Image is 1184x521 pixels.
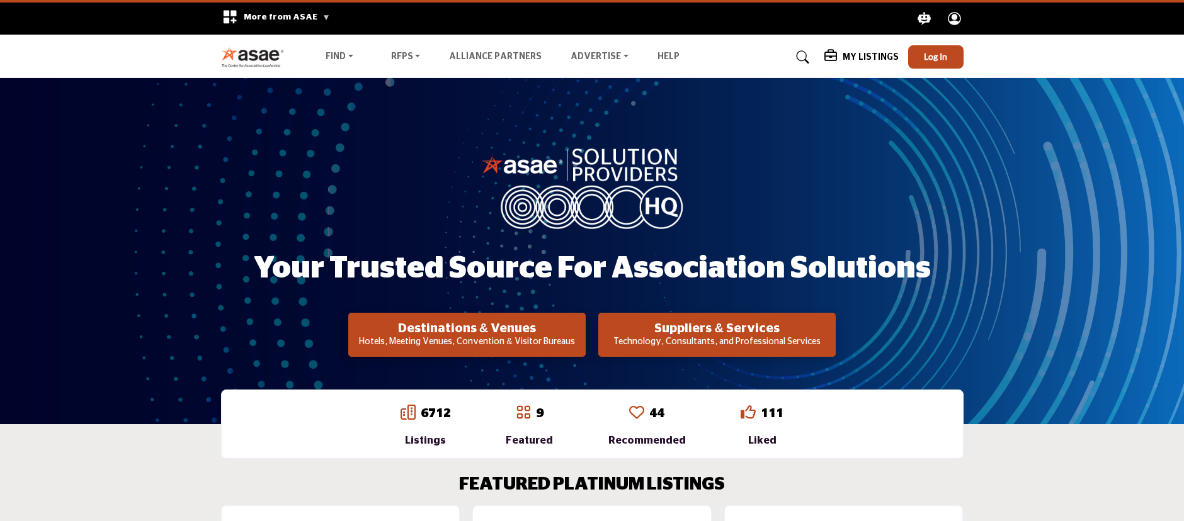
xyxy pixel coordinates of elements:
div: My Listings [824,50,899,65]
a: Advertise [562,48,637,66]
i: Go to Liked [741,405,756,420]
a: 111 [761,407,783,420]
a: Find [317,48,362,66]
button: Log In [908,45,964,69]
img: image [482,145,702,228]
span: Log In [924,51,947,62]
span: More from ASAE [244,13,330,21]
p: Hotels, Meeting Venues, Convention & Visitor Bureaus [352,336,582,349]
h2: FEATURED PLATINUM LISTINGS [459,474,725,496]
a: Go to Featured [516,405,531,422]
div: Recommended [608,433,686,448]
div: Featured [506,433,553,448]
img: Site Logo [221,47,291,67]
a: 6712 [421,407,451,420]
a: Go to Recommended [629,405,644,422]
a: Search [784,47,817,67]
h5: My Listings [843,52,899,63]
a: 9 [536,407,544,420]
h1: Your Trusted Source for Association Solutions [254,249,931,288]
div: Listings [401,433,451,448]
a: Alliance Partners [449,52,542,61]
div: More from ASAE [214,3,338,35]
a: 44 [649,407,664,420]
h2: Suppliers & Services [602,321,832,336]
a: Help [657,52,680,61]
p: Technology, Consultants, and Professional Services [602,336,832,349]
button: Destinations & Venues Hotels, Meeting Venues, Convention & Visitor Bureaus [348,313,586,357]
button: Suppliers & Services Technology, Consultants, and Professional Services [598,313,836,357]
h2: Destinations & Venues [352,321,582,336]
a: RFPs [382,48,430,66]
div: Liked [741,433,783,448]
